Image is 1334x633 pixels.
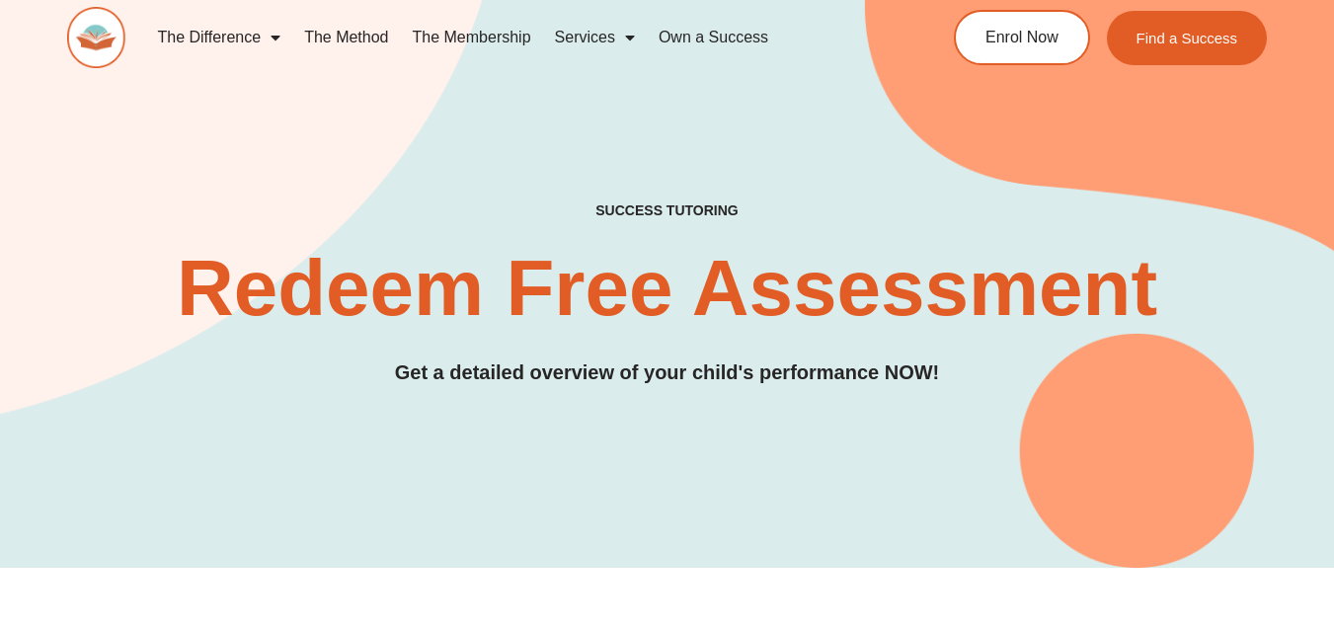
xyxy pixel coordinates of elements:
[1107,11,1268,65] a: Find a Success
[145,15,885,60] nav: Menu
[292,15,400,60] a: The Method
[647,15,780,60] a: Own a Success
[145,15,292,60] a: The Difference
[954,10,1090,65] a: Enrol Now
[543,15,647,60] a: Services
[67,249,1268,328] h2: Redeem Free Assessment
[401,15,543,60] a: The Membership
[490,202,845,219] h4: SUCCESS TUTORING​
[1137,31,1238,45] span: Find a Success
[67,357,1268,388] h3: Get a detailed overview of your child's performance NOW!
[985,30,1059,45] span: Enrol Now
